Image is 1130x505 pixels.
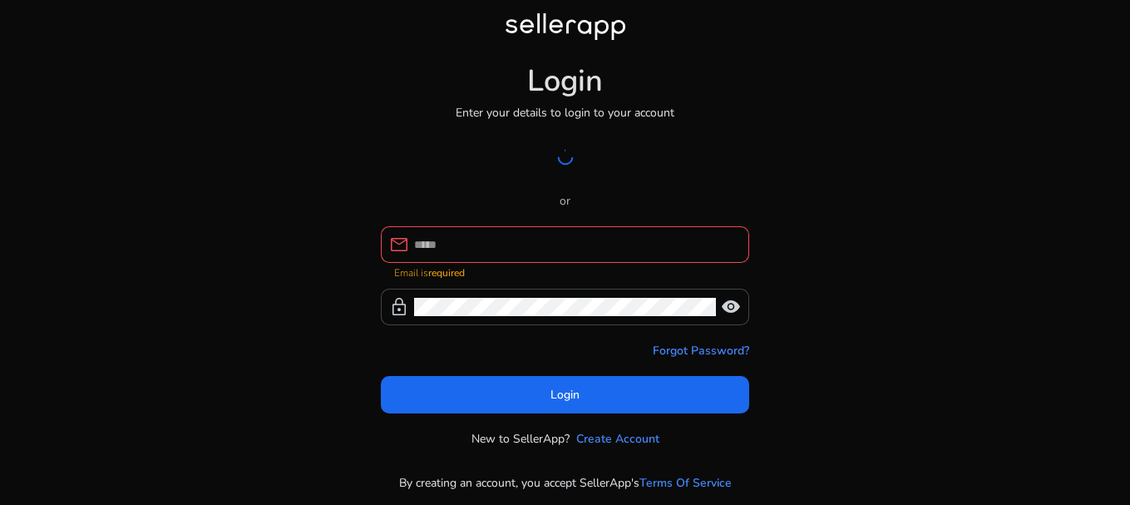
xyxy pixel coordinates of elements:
span: mail [389,235,409,255]
span: visibility [721,297,741,317]
p: Enter your details to login to your account [456,104,674,121]
mat-error: Email is [394,263,736,280]
p: New to SellerApp? [471,430,570,448]
a: Terms Of Service [639,474,732,492]
button: Login [381,376,749,413]
a: Create Account [576,430,659,448]
p: or [381,192,749,210]
a: Forgot Password? [653,342,749,359]
h1: Login [527,63,603,99]
span: Login [550,386,580,404]
span: lock [389,297,409,317]
strong: required [428,266,465,280]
